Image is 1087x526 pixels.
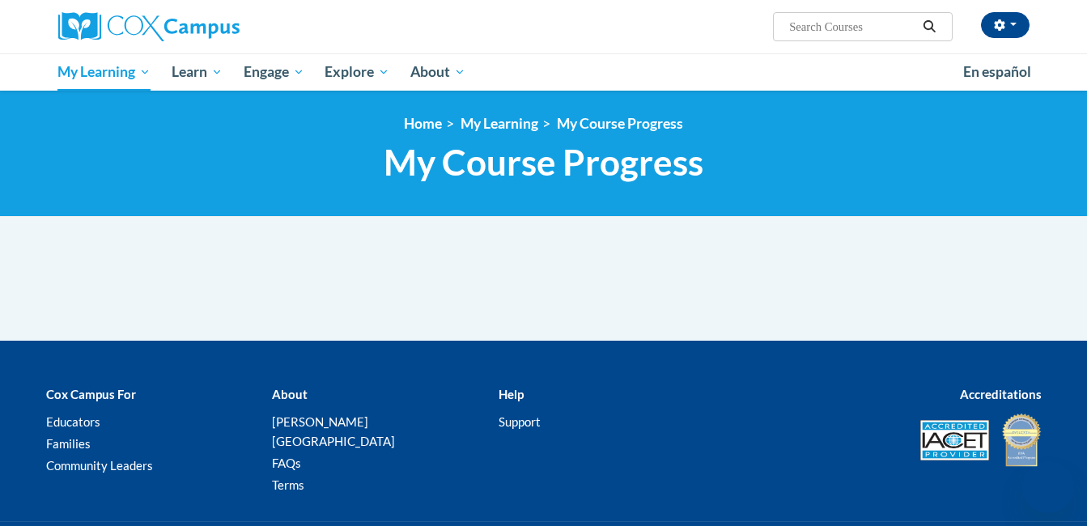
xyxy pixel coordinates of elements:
b: Cox Campus For [46,387,136,401]
a: Learn [161,53,233,91]
a: Engage [233,53,315,91]
a: Families [46,436,91,451]
span: My Learning [57,62,151,82]
a: Community Leaders [46,458,153,473]
a: About [400,53,476,91]
span: Learn [172,62,223,82]
a: My Learning [48,53,162,91]
a: Cox Campus [58,12,366,41]
b: Help [499,387,524,401]
input: Search Courses [788,17,917,36]
span: Explore [325,62,389,82]
a: Home [404,115,442,132]
span: En español [963,63,1031,80]
b: About [272,387,308,401]
div: Main menu [34,53,1054,91]
b: Accreditations [960,387,1042,401]
a: My Learning [461,115,538,132]
span: About [410,62,465,82]
a: Terms [272,477,304,492]
img: Cox Campus [58,12,240,41]
a: [PERSON_NAME][GEOGRAPHIC_DATA] [272,414,395,448]
button: Account Settings [981,12,1030,38]
a: Explore [314,53,400,91]
span: My Course Progress [384,141,703,184]
img: IDA® Accredited [1001,412,1042,469]
a: My Course Progress [557,115,683,132]
img: Accredited IACET® Provider [920,420,989,460]
button: Search [917,17,941,36]
a: Educators [46,414,100,429]
a: Support [499,414,541,429]
a: FAQs [272,456,301,470]
span: Engage [244,62,304,82]
a: En español [953,55,1042,89]
iframe: Button to launch messaging window [1022,461,1074,513]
